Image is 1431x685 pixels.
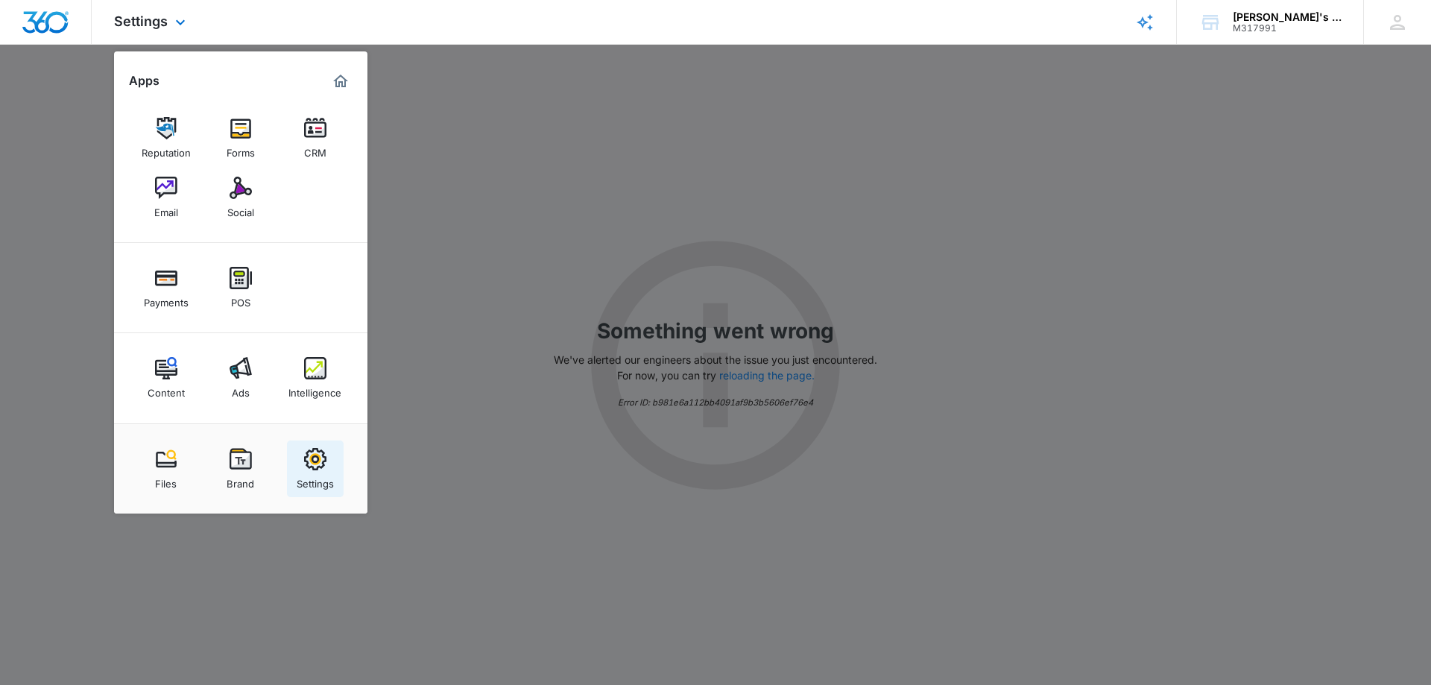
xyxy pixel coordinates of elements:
[1233,11,1342,23] div: account name
[144,289,189,309] div: Payments
[287,350,344,406] a: Intelligence
[212,350,269,406] a: Ads
[227,139,255,159] div: Forms
[287,441,344,497] a: Settings
[287,110,344,166] a: CRM
[212,259,269,316] a: POS
[329,69,353,93] a: Marketing 360® Dashboard
[154,199,178,218] div: Email
[114,13,168,29] span: Settings
[138,350,195,406] a: Content
[129,74,159,88] h2: Apps
[212,441,269,497] a: Brand
[142,139,191,159] div: Reputation
[304,139,326,159] div: CRM
[1233,23,1342,34] div: account id
[212,169,269,226] a: Social
[148,379,185,399] div: Content
[138,441,195,497] a: Files
[227,470,254,490] div: Brand
[138,110,195,166] a: Reputation
[297,470,334,490] div: Settings
[155,470,177,490] div: Files
[212,110,269,166] a: Forms
[138,169,195,226] a: Email
[138,259,195,316] a: Payments
[288,379,341,399] div: Intelligence
[227,199,254,218] div: Social
[232,379,250,399] div: Ads
[231,289,250,309] div: POS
